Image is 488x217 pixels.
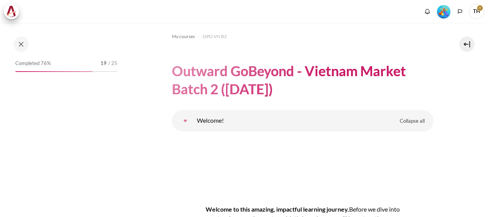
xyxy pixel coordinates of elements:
nav: Navigation bar [172,30,434,43]
span: 19 [101,60,107,67]
a: User menu [469,4,484,19]
img: Level #5 [437,5,450,18]
h1: Outward GoBeyond - Vietnam Market Batch 2 ([DATE]) [172,62,434,98]
span: Completed 76% [15,60,51,67]
a: Welcome! [178,113,193,129]
span: B [349,205,353,213]
span: TH [469,4,484,19]
a: Collapse all [394,115,430,128]
div: Show notification window with no new notifications [422,6,433,17]
div: 76% [15,71,93,72]
img: Architeck [6,6,17,17]
a: OPO VN B2 [203,32,227,41]
span: / 25 [108,60,117,67]
span: Collapse all [400,117,425,125]
a: My courses [172,32,195,41]
span: My courses [172,33,195,40]
a: Level #5 [434,4,453,18]
div: Level #5 [437,4,450,18]
button: Languages [454,6,466,17]
span: OPO VN B2 [203,33,227,40]
a: Architeck Architeck [4,4,23,19]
